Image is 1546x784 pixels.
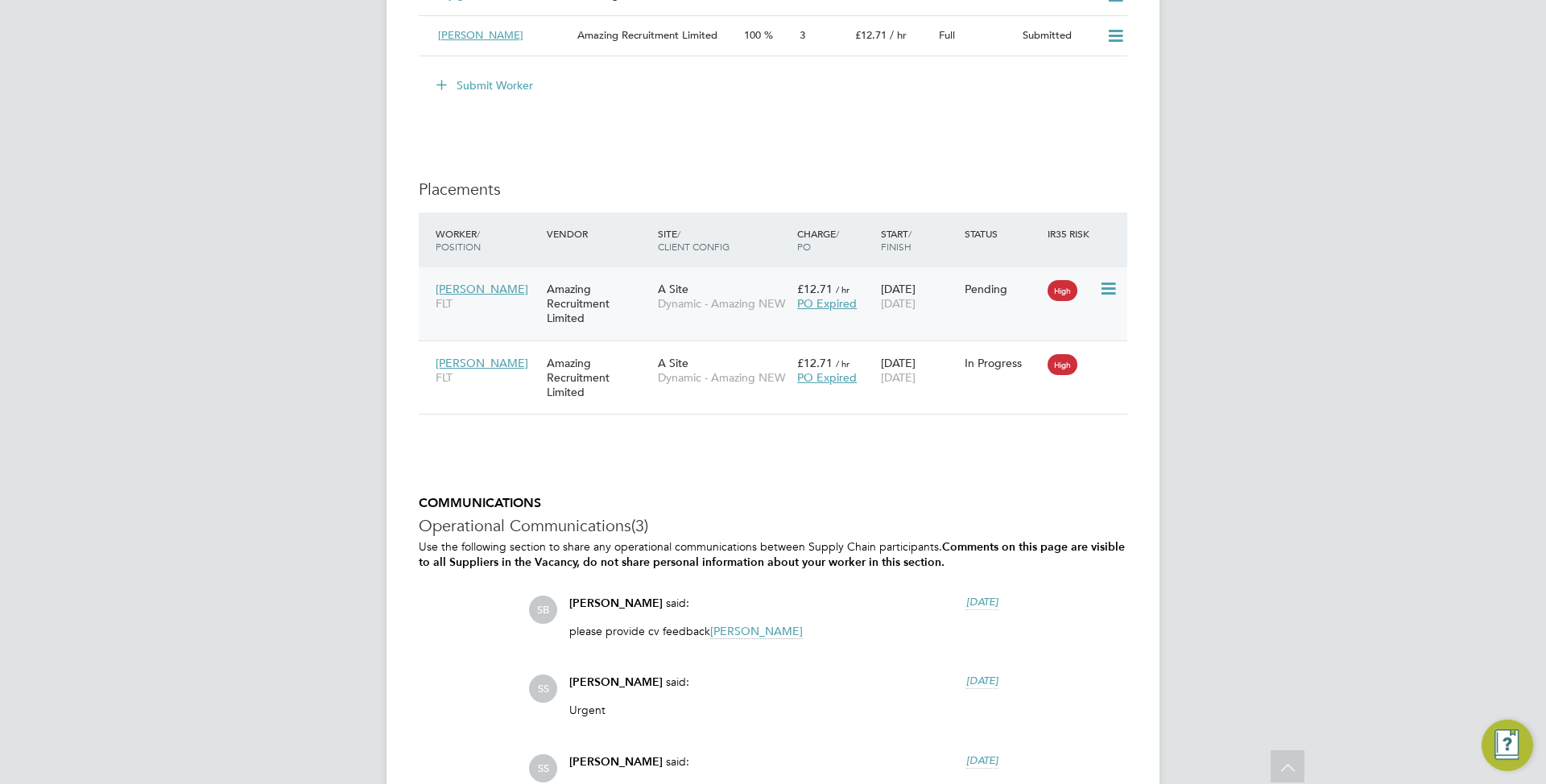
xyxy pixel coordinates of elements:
span: £12.71 [797,282,833,296]
span: said: [666,675,689,689]
span: 100 [744,28,761,42]
div: Charge [793,219,877,261]
div: IR35 Risk [1044,219,1099,248]
span: FLT [436,296,539,311]
span: [PERSON_NAME] [569,755,663,769]
div: Site [654,219,793,261]
div: [DATE] [877,348,961,393]
div: Start [877,219,961,261]
span: / Finish [881,227,911,253]
div: In Progress [965,356,1040,370]
div: Submitted [1016,23,1100,49]
span: [PERSON_NAME] [436,356,528,370]
span: High [1048,280,1077,301]
div: Worker [432,219,543,261]
div: Amazing Recruitment Limited [543,348,654,408]
span: [PERSON_NAME] [569,596,663,610]
p: Urgent [569,703,998,717]
span: [PERSON_NAME] [569,675,663,689]
a: [PERSON_NAME]FLTAmazing Recruitment LimitedA SiteDynamic - Amazing NEW£12.71 / hrPO Expired[DATE]... [432,347,1127,361]
span: 3 [800,28,805,42]
span: (3) [631,515,648,536]
span: Amazing Recruitment Limited [577,28,717,42]
span: / hr [836,357,849,369]
button: Engage Resource Center [1482,720,1533,771]
span: £12.71 [797,356,833,370]
p: Use the following section to share any operational communications between Supply Chain participants. [419,539,1127,570]
span: A Site [658,356,688,370]
span: / Client Config [658,227,730,253]
span: A Site [658,282,688,296]
div: Status [961,219,1044,248]
span: [PERSON_NAME] [438,28,523,42]
div: Pending [965,282,1040,296]
span: [DATE] [881,370,916,385]
span: [PERSON_NAME] [436,282,528,296]
h5: COMMUNICATIONS [419,495,1127,512]
b: Comments on this page are visible to all Suppliers in the Vacancy, do not share personal informat... [419,540,1125,569]
span: [PERSON_NAME] [710,624,803,639]
span: said: [666,754,689,769]
span: Full [939,28,955,42]
div: [DATE] [877,274,961,319]
span: [DATE] [966,595,998,609]
p: please provide cv feedback [569,624,998,638]
span: PO Expired [797,370,857,385]
span: / hr [890,28,907,42]
span: SS [529,754,557,782]
span: [DATE] [966,674,998,687]
span: SS [529,675,557,703]
span: said: [666,596,689,610]
span: Dynamic - Amazing NEW [658,296,789,311]
h3: Operational Communications [419,515,1127,536]
h3: Placements [419,179,1127,200]
div: Amazing Recruitment Limited [543,274,654,334]
span: / hr [836,283,849,295]
div: Vendor [543,219,654,248]
span: £12.71 [855,28,887,42]
span: / Position [436,227,481,253]
span: / PO [797,227,839,253]
span: SB [529,596,557,624]
span: PO Expired [797,296,857,311]
span: [DATE] [966,753,998,767]
span: [DATE] [881,296,916,311]
span: Dynamic - Amazing NEW [658,370,789,385]
button: Submit Worker [425,72,546,98]
span: High [1048,354,1077,375]
span: FLT [436,370,539,385]
a: [PERSON_NAME]FLTAmazing Recruitment LimitedA SiteDynamic - Amazing NEW£12.71 / hrPO Expired[DATE]... [432,273,1127,287]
